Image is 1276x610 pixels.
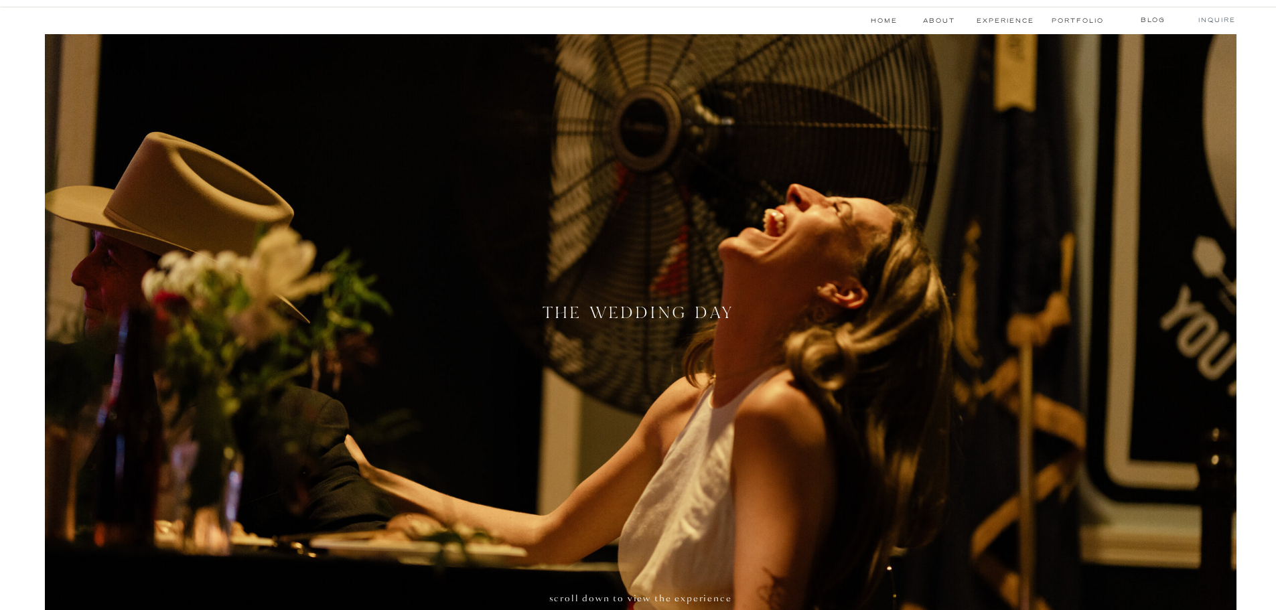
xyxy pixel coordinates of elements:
[869,15,899,26] a: Home
[1127,15,1179,25] a: blog
[1194,15,1240,25] a: Inquire
[541,305,737,325] h2: the wedding day
[977,15,1034,26] a: experience
[1052,15,1102,26] a: Portfolio
[503,591,778,609] h1: scroll down to view the experience
[923,15,952,26] a: About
